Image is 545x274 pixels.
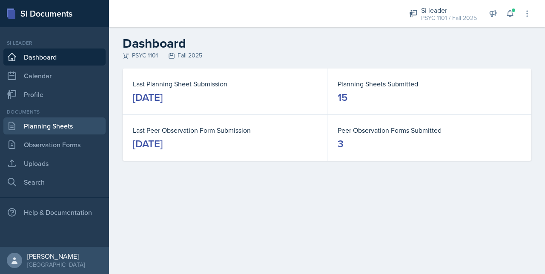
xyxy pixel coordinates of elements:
div: 3 [338,137,344,151]
a: Calendar [3,67,106,84]
div: PSYC 1101 Fall 2025 [123,51,531,60]
a: Profile [3,86,106,103]
div: [GEOGRAPHIC_DATA] [27,260,85,269]
div: Documents [3,108,106,116]
a: Observation Forms [3,136,106,153]
h2: Dashboard [123,36,531,51]
dt: Planning Sheets Submitted [338,79,521,89]
div: PSYC 1101 / Fall 2025 [421,14,477,23]
div: [DATE] [133,91,163,104]
div: Si leader [3,39,106,47]
a: Dashboard [3,49,106,66]
div: [PERSON_NAME] [27,252,85,260]
dt: Last Peer Observation Form Submission [133,125,317,135]
div: [DATE] [133,137,163,151]
dt: Peer Observation Forms Submitted [338,125,521,135]
a: Planning Sheets [3,117,106,134]
a: Uploads [3,155,106,172]
dt: Last Planning Sheet Submission [133,79,317,89]
div: Help & Documentation [3,204,106,221]
div: 15 [338,91,347,104]
a: Search [3,174,106,191]
div: Si leader [421,5,477,15]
